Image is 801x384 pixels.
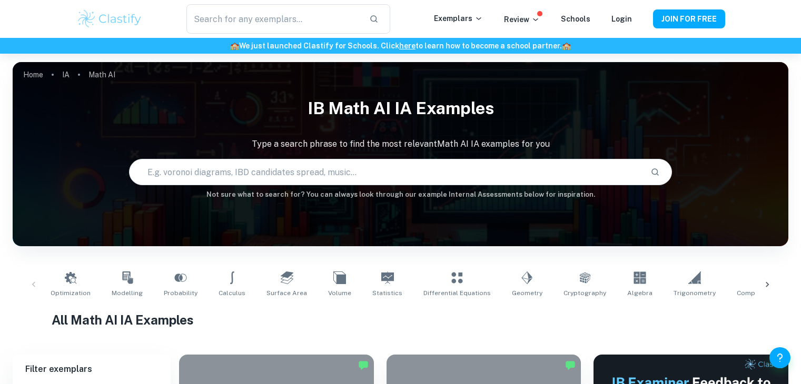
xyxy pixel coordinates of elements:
button: JOIN FOR FREE [653,9,725,28]
h6: We just launched Clastify for Schools. Click to learn how to become a school partner. [2,40,799,52]
a: Home [23,67,43,82]
input: E.g. voronoi diagrams, IBD candidates spread, music... [130,157,642,187]
span: Geometry [512,288,542,298]
img: Marked [358,360,369,370]
span: Cryptography [563,288,606,298]
button: Search [646,163,664,181]
span: Modelling [112,288,143,298]
span: 🏫 [230,42,239,50]
span: Trigonometry [674,288,716,298]
span: Optimization [51,288,91,298]
span: Algebra [627,288,652,298]
button: Help and Feedback [769,347,790,368]
p: Review [504,14,540,25]
h6: Filter exemplars [13,355,171,384]
h1: IB Math AI IA examples [13,92,788,125]
p: Type a search phrase to find the most relevant Math AI IA examples for you [13,138,788,150]
input: Search for any exemplars... [186,4,360,34]
span: Differential Equations [423,288,491,298]
a: IA [62,67,70,82]
h1: All Math AI IA Examples [52,310,750,329]
p: Math AI [88,69,115,80]
span: Probability [164,288,197,298]
a: Schools [561,15,590,23]
span: Surface Area [266,288,307,298]
img: Clastify logo [76,8,143,29]
span: Complex Numbers [737,288,795,298]
h6: Not sure what to search for? You can always look through our example Internal Assessments below f... [13,189,788,200]
span: Statistics [372,288,402,298]
p: Exemplars [434,13,483,24]
span: 🏫 [562,42,571,50]
span: Volume [328,288,351,298]
span: Calculus [219,288,245,298]
img: Marked [565,360,576,370]
a: here [399,42,416,50]
a: Login [611,15,632,23]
